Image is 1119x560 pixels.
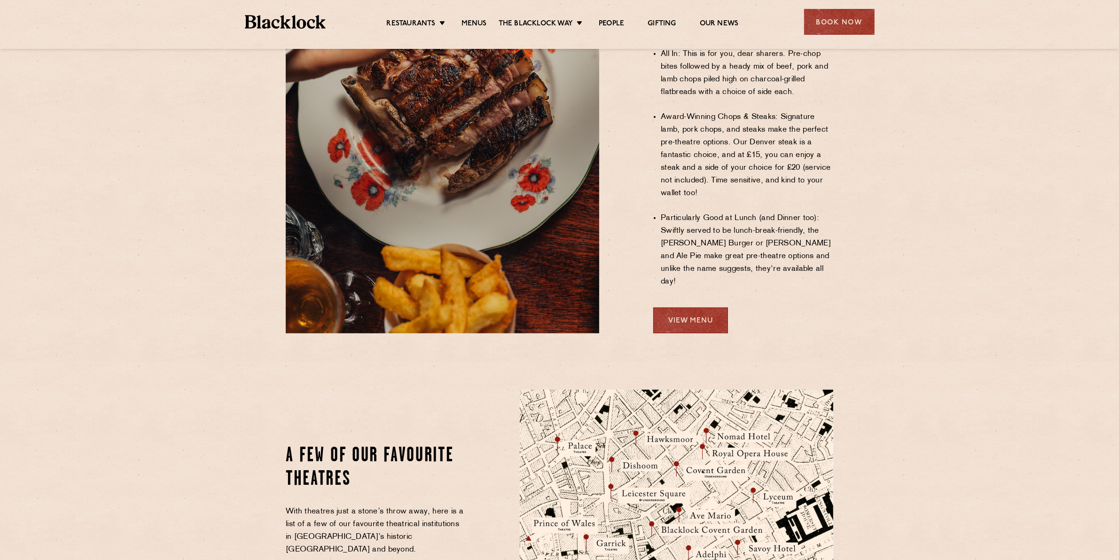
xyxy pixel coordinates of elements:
span: With theatres just a stone’s throw away, here is a list of a few of our favourite theatrical inst... [286,508,463,553]
li: Particularly Good at Lunch (and Dinner too): Swiftly served to be lunch-break-friendly, the [PERS... [661,212,833,288]
a: The Blacklock Way [499,19,573,30]
img: BL_Textured_Logo-footer-cropped.svg [245,15,326,29]
li: Award-Winning Chops & Steaks: Signature lamb, pork chops, and steaks make the perfect pre-theatre... [661,111,833,200]
a: Restaurants [387,19,436,30]
a: People [599,19,624,30]
a: Gifting [648,19,676,30]
a: Our News [700,19,739,30]
h2: A Few of our Favourite Theatres [286,444,466,491]
a: View Menu [653,308,728,333]
a: Menus [462,19,487,30]
div: Book Now [804,9,875,35]
li: All In: This is for you, dear sharers. Pre-chop bites followed by a heady mix of beef, pork and l... [661,48,833,99]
